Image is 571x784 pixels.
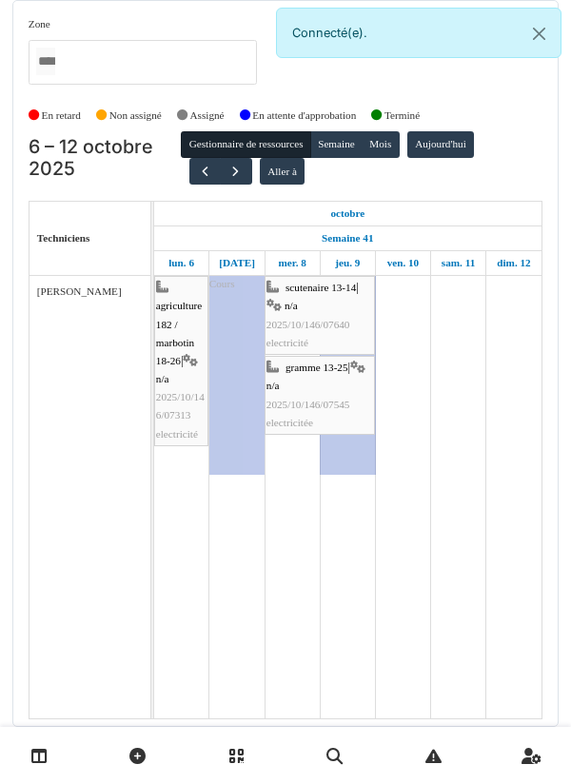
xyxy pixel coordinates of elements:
div: Connecté(e). [276,8,561,58]
span: agriculture 182 / marbotin 18-26 [156,300,202,366]
label: En retard [42,108,81,124]
span: 2025/10/146/07640 [266,319,350,330]
span: electricitée [266,417,313,428]
button: Précédent [189,158,221,186]
button: Aller à [260,158,305,185]
span: [PERSON_NAME] [37,285,122,297]
h2: 6 – 12 octobre 2025 [29,136,182,181]
span: Techniciens [37,232,90,244]
a: 11 octobre 2025 [437,251,480,275]
a: 6 octobre 2025 [164,251,199,275]
a: 7 octobre 2025 [214,251,260,275]
a: 9 octobre 2025 [330,251,364,275]
a: 12 octobre 2025 [492,251,535,275]
a: 10 octobre 2025 [383,251,424,275]
button: Semaine [310,131,363,158]
label: Assigné [190,108,225,124]
span: 2025/10/146/07313 [156,391,205,421]
label: Zone [29,16,50,32]
span: Cours [209,278,235,289]
button: Mois [362,131,400,158]
span: n/a [156,373,169,384]
a: Semaine 41 [317,226,378,250]
label: Terminé [384,108,420,124]
button: Close [518,9,561,59]
label: En attente d'approbation [252,108,356,124]
span: 2025/10/146/07545 [266,399,350,410]
div: | [266,279,373,352]
input: Tous [36,48,55,75]
button: Gestionnaire de ressources [181,131,310,158]
div: | [156,279,207,443]
label: Non assigné [109,108,162,124]
span: electricité [266,337,308,348]
a: 8 octobre 2025 [273,251,310,275]
a: 6 octobre 2025 [325,202,369,225]
div: | [266,359,373,432]
span: n/a [285,300,298,311]
span: gramme 13-25 [285,362,348,373]
span: scutenaire 13-14 [285,282,356,293]
button: Aujourd'hui [407,131,474,158]
span: electricité [156,428,198,440]
button: Suivant [220,158,251,186]
span: n/a [266,380,280,391]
